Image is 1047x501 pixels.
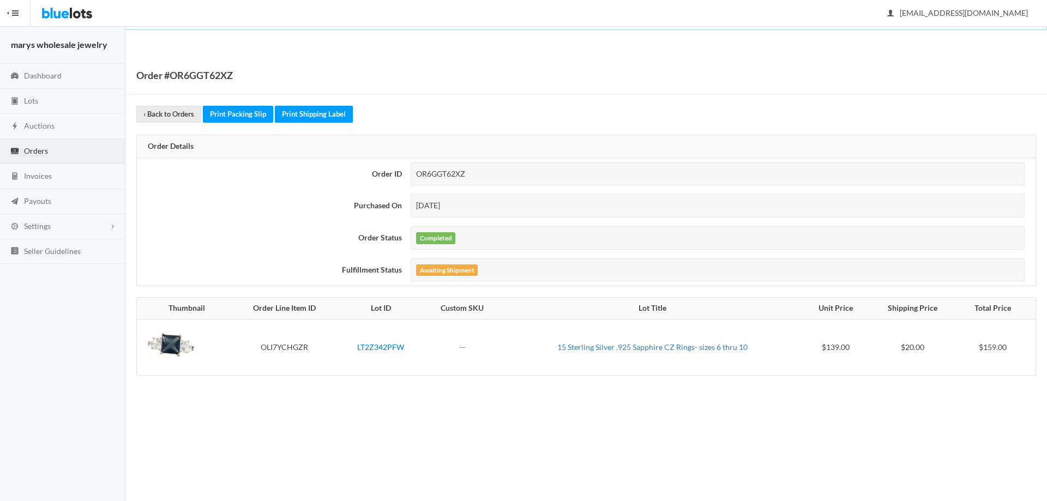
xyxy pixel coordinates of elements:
label: Completed [416,232,455,244]
a: Print Shipping Label [275,106,353,123]
th: Shipping Price [869,298,957,319]
ion-icon: paper plane [9,197,20,207]
td: OLI7YCHGZR [230,319,339,375]
ion-icon: clipboard [9,96,20,107]
th: Order ID [137,158,406,190]
ion-icon: speedometer [9,71,20,82]
ion-icon: calculator [9,172,20,182]
span: Seller Guidelines [24,246,81,256]
span: Lots [24,96,38,105]
div: [DATE] [411,194,1025,218]
strong: marys wholesale jewelry [11,39,107,50]
td: $20.00 [869,319,957,375]
span: Settings [24,221,51,231]
div: Order Details [137,135,1036,158]
label: Awaiting Shipment [416,264,478,276]
span: Dashboard [24,71,62,80]
td: $159.00 [957,319,1036,375]
h1: Order #OR6GGT62XZ [136,67,233,83]
th: Purchased On [137,190,406,222]
a: Print Packing Slip [203,106,273,123]
ion-icon: list box [9,246,20,257]
span: [EMAIL_ADDRESS][DOMAIN_NAME] [888,8,1028,17]
a: ‹ Back to Orders [136,106,201,123]
span: Invoices [24,171,52,180]
th: Lot ID [339,298,423,319]
th: Order Status [137,222,406,254]
th: Thumbnail [137,298,230,319]
a: 15 Sterling Silver .925 Sapphire CZ Rings- sizes 6 thru 10 [557,342,748,352]
ion-icon: flash [9,122,20,132]
th: Total Price [957,298,1036,319]
span: Auctions [24,121,55,130]
a: -- [460,342,465,352]
td: $139.00 [803,319,869,375]
th: Lot Title [502,298,803,319]
ion-icon: person [885,9,896,19]
ion-icon: cash [9,147,20,157]
ion-icon: cog [9,222,20,232]
div: OR6GGT62XZ [411,162,1025,186]
th: Custom SKU [423,298,502,319]
span: Payouts [24,196,51,206]
th: Unit Price [803,298,869,319]
span: Orders [24,146,48,155]
th: Fulfillment Status [137,254,406,286]
th: Order Line Item ID [230,298,339,319]
a: LT2Z342PFW [357,342,404,352]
